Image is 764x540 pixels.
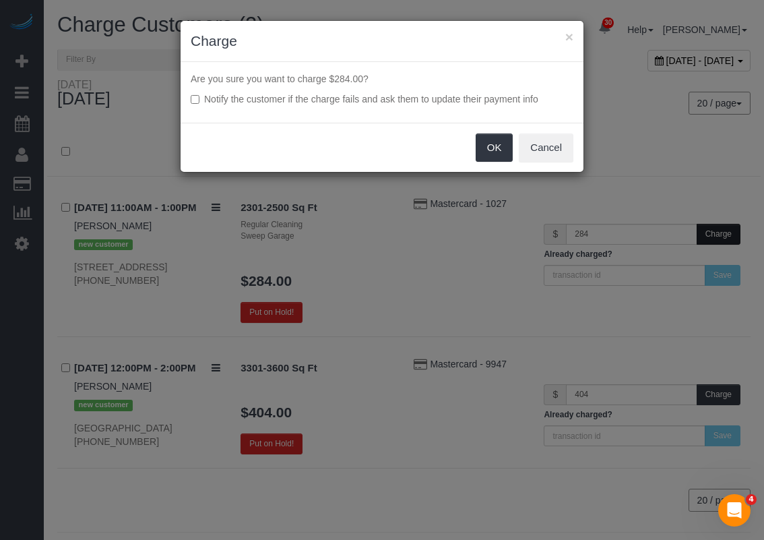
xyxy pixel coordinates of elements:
iframe: Intercom live chat [718,494,751,527]
h3: Charge [191,31,573,51]
span: 4 [746,494,757,505]
label: Notify the customer if the charge fails and ask them to update their payment info [191,92,573,106]
button: × [565,30,573,44]
button: OK [476,133,513,162]
button: Cancel [519,133,573,162]
div: Are you sure you want to charge $284.00? [181,62,583,123]
input: Notify the customer if the charge fails and ask them to update their payment info [191,95,199,104]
